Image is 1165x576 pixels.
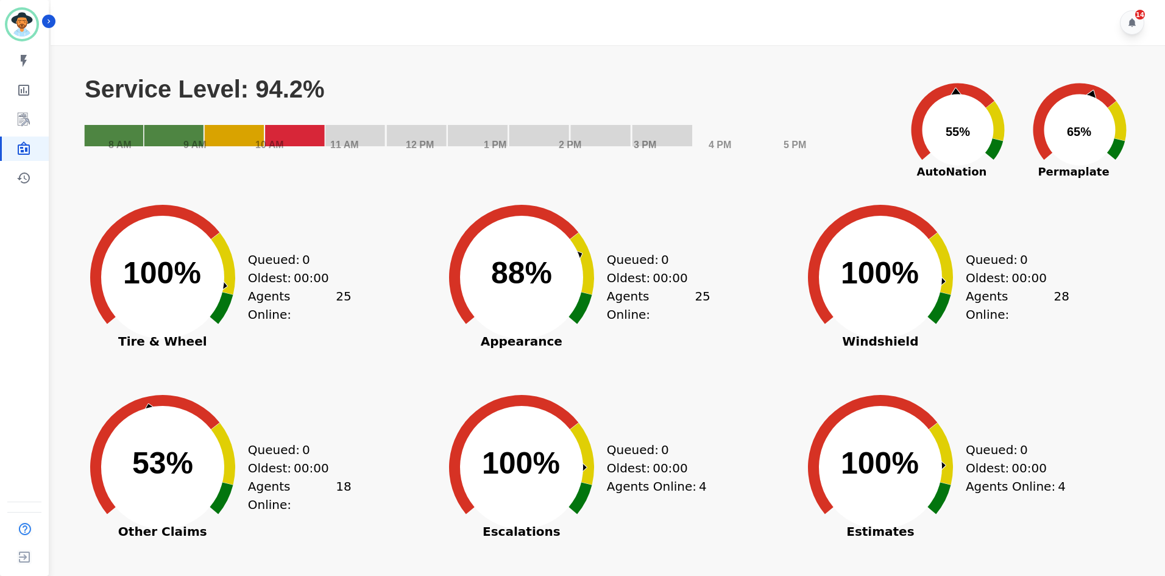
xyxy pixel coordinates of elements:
text: 2 PM [559,140,581,150]
span: 4 [699,477,707,496]
div: Oldest: [248,269,339,287]
span: 0 [302,251,310,269]
span: 0 [302,441,310,459]
span: 0 [661,251,669,269]
span: Tire & Wheel [71,335,254,347]
div: Oldest: [607,269,698,287]
span: Windshield [789,335,972,347]
div: Queued: [607,441,698,459]
text: 100% [123,256,201,290]
span: AutoNation [897,163,1007,180]
span: Escalations [430,525,613,538]
img: Bordered avatar [7,10,37,39]
span: Permaplate [1019,163,1128,180]
div: Queued: [248,441,339,459]
span: 0 [661,441,669,459]
span: 0 [1020,251,1028,269]
div: Queued: [966,441,1057,459]
span: Other Claims [71,525,254,538]
text: 88% [491,256,552,290]
div: Oldest: [248,459,339,477]
text: 100% [841,446,919,480]
text: 53% [132,446,193,480]
div: Queued: [966,251,1057,269]
span: Appearance [430,335,613,347]
text: 10 AM [255,140,284,150]
div: Agents Online: [248,477,352,514]
text: 9 AM [183,140,207,150]
span: 18 [336,477,351,514]
span: Estimates [789,525,972,538]
span: 25 [695,287,710,324]
text: 12 PM [406,140,434,150]
div: Oldest: [607,459,698,477]
div: Agents Online: [248,287,352,324]
div: Oldest: [966,459,1057,477]
text: 8 AM [108,140,132,150]
text: 5 PM [784,140,806,150]
text: 100% [841,256,919,290]
text: 55% [946,125,970,138]
div: Agents Online: [607,287,710,324]
text: 4 PM [709,140,731,150]
span: 00:00 [1011,269,1047,287]
div: 14 [1135,10,1145,20]
span: 00:00 [653,459,688,477]
span: 00:00 [294,269,329,287]
div: Queued: [248,251,339,269]
text: 11 AM [330,140,359,150]
text: 1 PM [484,140,506,150]
div: Agents Online: [607,477,710,496]
span: 28 [1053,287,1069,324]
div: Queued: [607,251,698,269]
span: 00:00 [294,459,329,477]
div: Oldest: [966,269,1057,287]
span: 25 [336,287,351,324]
span: 0 [1020,441,1028,459]
span: 00:00 [653,269,688,287]
text: Service Level: 94.2% [85,76,325,102]
svg: Service Level: 94.2% [83,75,894,166]
div: Agents Online: [966,287,1069,324]
span: 4 [1058,477,1066,496]
div: Agents Online: [966,477,1069,496]
text: 65% [1067,125,1091,138]
text: 100% [482,446,560,480]
text: 3 PM [634,140,656,150]
span: 00:00 [1011,459,1047,477]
